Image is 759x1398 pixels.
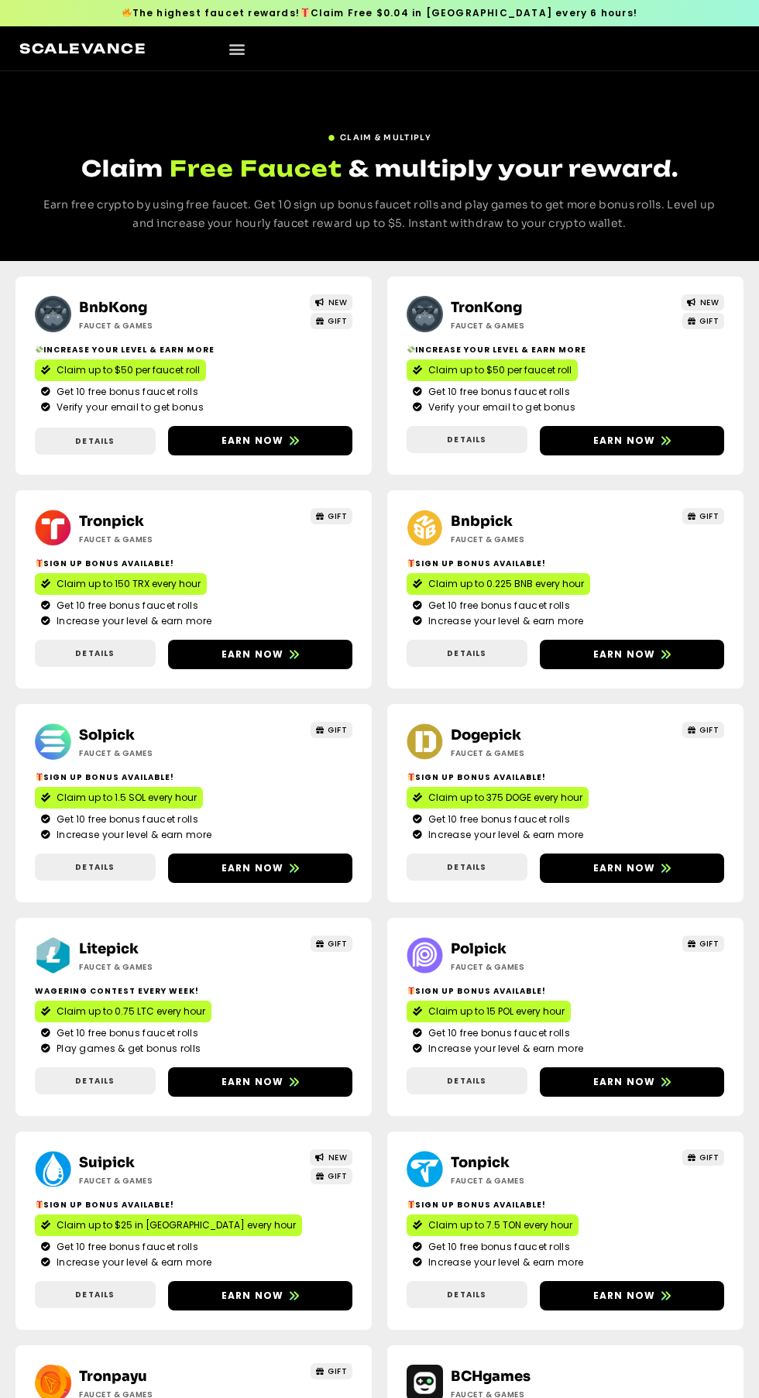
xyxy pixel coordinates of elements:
span: Earn now [222,434,284,448]
h2: Sign Up Bonus Available! [407,1199,724,1211]
span: GIFT [328,938,347,950]
span: Earn now [593,647,656,661]
a: Bnbpick [451,513,513,530]
a: Claim up to 1.5 SOL every hour [35,787,203,809]
span: Details [447,647,486,659]
img: 🎁 [407,1200,415,1208]
a: Details [35,640,156,667]
span: Increase your level & earn more [53,828,211,842]
a: Earn now [168,426,352,455]
span: Earn now [593,1289,656,1303]
a: Details [407,1281,527,1308]
span: Details [447,1289,486,1300]
a: Earn now [540,854,724,883]
span: Details [75,647,115,659]
a: Earn now [540,640,724,669]
a: Polpick [451,940,507,957]
a: Claim up to $50 per faucet roll [35,359,206,381]
span: Get 10 free bonus faucet rolls [424,385,570,399]
span: GIFT [699,315,719,327]
a: Details [407,426,527,453]
h2: Faucet & Games [79,961,246,973]
a: Details [407,854,527,881]
a: NEW [682,294,724,311]
a: Claim up to $50 per faucet roll [407,359,578,381]
span: NEW [328,297,348,308]
span: Earn now [222,647,284,661]
img: 🔥 [122,8,132,17]
span: Free Faucet [170,153,342,184]
a: Tronpick [79,513,144,530]
a: Claim up to 15 POL every hour [407,1001,571,1022]
a: Claim up to 7.5 TON every hour [407,1214,579,1236]
a: GIFT [682,936,725,952]
span: Details [75,1075,115,1087]
span: GIFT [328,724,347,736]
h2: Wagering contest every week! [35,985,352,997]
a: Details [35,428,156,455]
h2: Faucet & Games [451,747,618,759]
a: GIFT [311,313,353,329]
a: Claim up to 0.225 BNB every hour [407,573,590,595]
span: GIFT [328,510,347,522]
a: Litepick [79,940,139,957]
span: Get 10 free bonus faucet rolls [424,812,570,826]
a: GIFT [311,508,353,524]
span: Claim [81,155,163,182]
span: GIFT [699,1152,719,1163]
span: NEW [700,297,720,308]
span: NEW [328,1152,348,1163]
a: Details [35,1067,156,1094]
span: Claim up to $50 per faucet roll [428,363,572,377]
a: Claim up to 150 TRX every hour [35,573,207,595]
span: Verify your email to get bonus [53,400,204,414]
a: Dogepick [451,726,521,744]
span: Claim & Multiply [340,132,431,143]
span: Earn now [593,861,656,875]
a: GIFT [682,1149,725,1166]
span: Claim up to 7.5 TON every hour [428,1218,572,1232]
span: Claim up to $50 per faucet roll [57,363,200,377]
a: BnbKong [79,299,147,316]
span: Get 10 free bonus faucet rolls [53,599,198,613]
span: Get 10 free bonus faucet rolls [53,385,198,399]
span: Increase your level & earn more [424,828,583,842]
a: Earn now [168,854,352,883]
span: Get 10 free bonus faucet rolls [53,812,198,826]
img: 💸 [407,345,415,353]
span: Earn now [222,861,284,875]
span: Details [447,861,486,873]
span: GIFT [328,315,347,327]
h2: Faucet & Games [451,320,618,331]
div: Menu Toggle [224,36,249,61]
h2: Sign Up Bonus Available! [35,771,352,783]
a: Earn now [168,1281,352,1310]
p: Earn free crypto by using free faucet. Get 10 sign up bonus faucet rolls and play games to get mo... [39,196,720,233]
a: GIFT [682,313,725,329]
span: Earn now [593,1075,656,1089]
img: 💸 [36,345,43,353]
span: Get 10 free bonus faucet rolls [424,1240,570,1254]
a: Suipick [79,1154,135,1171]
span: Increase your level & earn more [424,614,583,628]
a: Claim up to 0.75 LTC every hour [35,1001,211,1022]
span: GIFT [699,510,719,522]
h2: Increase your level & earn more [35,344,352,356]
a: BCHgames [451,1368,531,1385]
a: Earn now [540,426,724,455]
h2: Faucet & Games [79,320,246,331]
a: GIFT [682,508,725,524]
span: GIFT [328,1365,347,1377]
a: NEW [310,294,352,311]
a: NEW [310,1149,352,1166]
span: Details [447,1075,486,1087]
span: Earn now [593,434,656,448]
img: 🎁 [407,773,415,781]
span: Details [75,861,115,873]
a: Details [35,854,156,881]
span: Claim up to $25 in [GEOGRAPHIC_DATA] every hour [57,1218,296,1232]
h2: Faucet & Games [451,1175,618,1187]
h2: Faucet & Games [79,534,246,545]
span: Claim up to 0.75 LTC every hour [57,1005,205,1018]
h2: Sign Up Bonus Available! [407,558,724,569]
